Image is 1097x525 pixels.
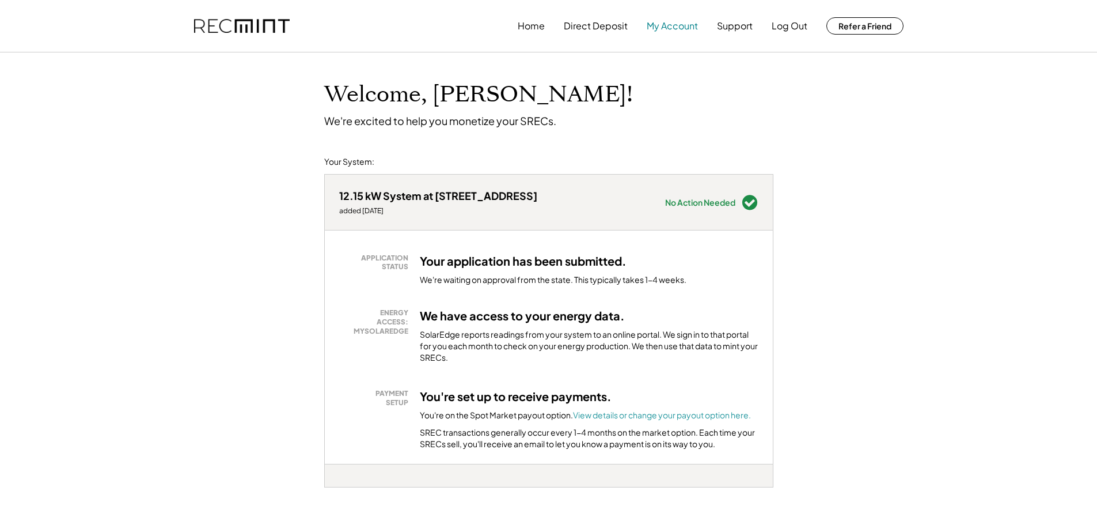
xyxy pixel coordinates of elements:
button: Direct Deposit [564,14,628,37]
h1: Welcome, [PERSON_NAME]! [324,81,633,108]
h3: Your application has been submitted. [420,254,627,269]
div: 12.15 kW System at [STREET_ADDRESS] [339,189,537,202]
div: You're on the Spot Market payout option. [420,410,751,421]
div: SREC transactions generally occur every 1-4 months on the market option. Each time your SRECs sel... [420,427,758,450]
div: added [DATE] [339,206,537,216]
h3: You're set up to receive payments. [420,389,612,404]
button: Home [518,14,545,37]
div: r90dwolu - DC Solar [324,488,356,492]
div: PAYMENT SETUP [345,389,408,407]
a: View details or change your payout option here. [573,410,751,420]
h3: We have access to your energy data. [420,308,625,323]
button: Log Out [772,14,807,37]
button: Refer a Friend [826,17,904,35]
button: Support [717,14,753,37]
div: We're excited to help you monetize your SRECs. [324,114,556,127]
div: SolarEdge reports readings from your system to an online portal. We sign in to that portal for yo... [420,329,758,363]
div: No Action Needed [665,198,735,206]
div: We're waiting on approval from the state. This typically takes 1-4 weeks. [420,274,686,286]
div: Your System: [324,156,374,168]
img: recmint-logotype%403x.png [194,19,290,33]
div: APPLICATION STATUS [345,254,408,271]
div: ENERGY ACCESS: MYSOLAREDGE [345,308,408,335]
button: My Account [647,14,698,37]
